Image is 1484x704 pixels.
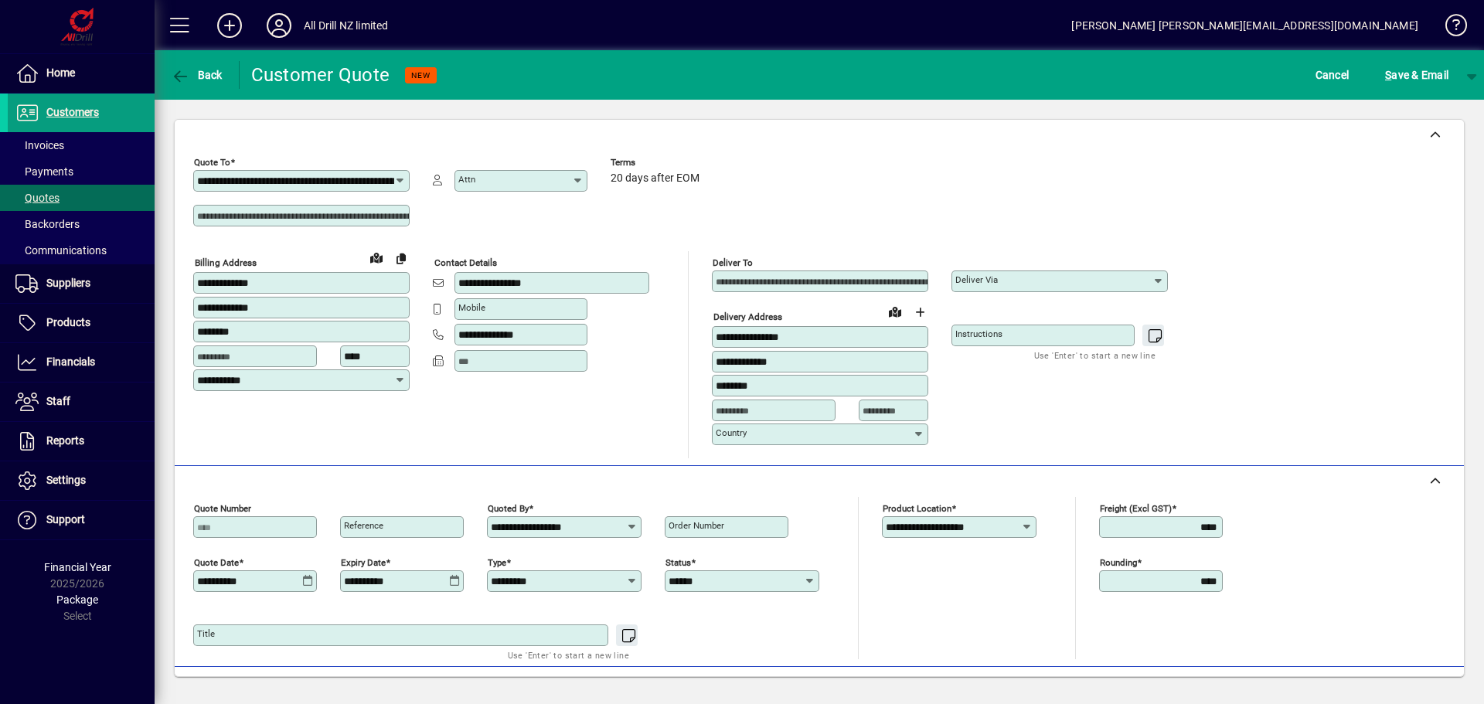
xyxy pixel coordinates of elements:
button: Add [205,12,254,39]
mat-label: Product location [883,502,951,513]
a: Settings [8,461,155,500]
button: Back [167,61,226,89]
mat-label: Order number [669,520,724,531]
a: Suppliers [8,264,155,303]
span: Product History [933,675,1012,700]
span: Financial Year [44,561,111,573]
mat-label: Rounding [1100,556,1137,567]
mat-label: Title [197,628,215,639]
mat-label: Reference [344,520,383,531]
button: Cancel [1312,61,1353,89]
a: Financials [8,343,155,382]
a: View on map [883,299,907,324]
div: [PERSON_NAME] [PERSON_NAME][EMAIL_ADDRESS][DOMAIN_NAME] [1071,13,1418,38]
app-page-header-button: Back [155,61,240,89]
span: ave & Email [1385,63,1448,87]
a: Home [8,54,155,93]
span: Reports [46,434,84,447]
a: Support [8,501,155,539]
span: Settings [46,474,86,486]
span: Suppliers [46,277,90,289]
mat-label: Quoted by [488,502,529,513]
mat-label: Deliver via [955,274,998,285]
span: Staff [46,395,70,407]
mat-label: Instructions [955,328,1002,339]
mat-label: Freight (excl GST) [1100,502,1172,513]
a: Quotes [8,185,155,211]
a: Backorders [8,211,155,237]
span: Product [1359,675,1421,700]
span: Invoices [15,139,64,151]
span: Quotes [15,192,60,204]
span: Support [46,513,85,525]
a: Knowledge Base [1434,3,1465,53]
span: S [1385,69,1391,81]
a: Payments [8,158,155,185]
mat-label: Country [716,427,747,438]
mat-label: Attn [458,174,475,185]
mat-hint: Use 'Enter' to start a new line [1034,346,1156,364]
span: Customers [46,106,99,118]
mat-label: Type [488,556,506,567]
button: Copy to Delivery address [389,246,414,270]
div: All Drill NZ limited [304,13,389,38]
span: Home [46,66,75,79]
button: Product [1351,674,1429,702]
mat-hint: Use 'Enter' to start a new line [508,646,629,664]
span: Communications [15,244,107,257]
a: Products [8,304,155,342]
a: Reports [8,422,155,461]
span: 20 days after EOM [611,172,699,185]
button: Product History [927,674,1018,702]
span: NEW [411,70,431,80]
a: Staff [8,383,155,421]
div: Customer Quote [251,63,390,87]
mat-label: Status [665,556,691,567]
a: Communications [8,237,155,264]
mat-label: Deliver To [713,257,753,268]
span: Financials [46,355,95,368]
span: Back [171,69,223,81]
span: Payments [15,165,73,178]
mat-label: Quote number [194,502,251,513]
mat-label: Expiry date [341,556,386,567]
a: Invoices [8,132,155,158]
button: Choose address [907,300,932,325]
mat-label: Quote date [194,556,239,567]
span: Cancel [1316,63,1350,87]
a: View on map [364,245,389,270]
span: Products [46,316,90,328]
button: Save & Email [1377,61,1456,89]
span: Package [56,593,98,606]
span: Backorders [15,218,80,230]
mat-label: Quote To [194,157,230,168]
button: Profile [254,12,304,39]
mat-label: Mobile [458,302,485,313]
span: Terms [611,158,703,168]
